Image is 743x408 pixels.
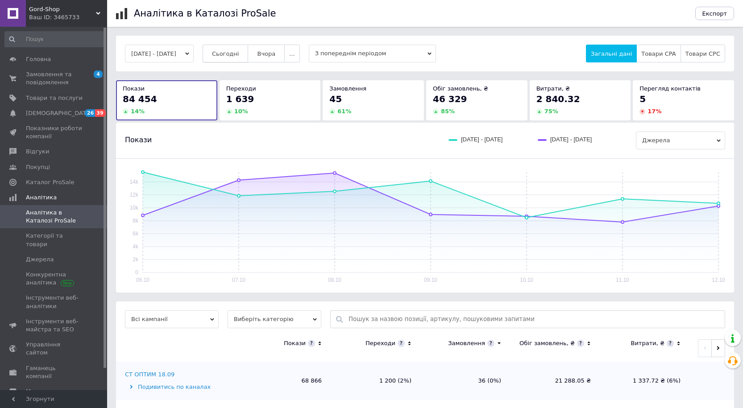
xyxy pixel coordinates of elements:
input: Пошук за назвою позиції, артикулу, пошуковими запитами [349,311,720,328]
text: 10.10 [520,277,533,283]
div: Подивитись по каналах [125,383,239,391]
span: Виберіть категорію [228,310,321,328]
span: Категорії та товари [26,232,83,248]
td: 68 866 [241,362,331,400]
text: 14k [130,179,139,185]
span: Інструменти веб-аналітики [26,294,83,310]
span: 45 [329,94,342,104]
span: Всі кампанії [125,310,219,328]
text: 0 [135,269,138,276]
button: Експорт [695,7,735,20]
span: Показники роботи компанії [26,124,83,140]
span: Покази [125,135,152,145]
span: Вчора [257,50,275,57]
td: 21 288.05 ₴ [510,362,600,400]
span: Покупці [26,163,50,171]
span: 17 % [648,108,661,115]
span: Гаманець компанії [26,364,83,380]
text: 06.10 [136,277,149,283]
span: Каталог ProSale [26,178,74,186]
span: 14 % [131,108,145,115]
text: 09.10 [424,277,437,283]
span: Маркет [26,387,49,396]
span: Обіг замовлень, ₴ [433,85,488,92]
div: Покази [284,339,306,347]
span: 4 [94,70,103,78]
button: Товари CPC [681,45,725,62]
span: Покази [123,85,145,92]
span: 5 [639,94,646,104]
button: [DATE] - [DATE] [125,45,194,62]
text: 11.10 [616,277,629,283]
text: 6k [133,231,139,237]
span: ... [289,50,295,57]
span: Аналітика [26,194,57,202]
text: 2k [133,256,139,263]
span: 39 [95,109,105,117]
div: Замовлення [448,339,485,347]
span: 85 % [441,108,455,115]
span: Gord-Shop [29,5,96,13]
span: 2 840.32 [536,94,580,104]
span: Експорт [702,10,727,17]
td: 36 (0%) [420,362,510,400]
span: Товари та послуги [26,94,83,102]
span: 46 329 [433,94,467,104]
span: 84 454 [123,94,157,104]
span: Аналітика в Каталозі ProSale [26,209,83,225]
button: Товари CPA [636,45,681,62]
span: Переходи [226,85,256,92]
span: Сьогодні [212,50,239,57]
div: Витрати, ₴ [631,339,664,347]
span: Витрати, ₴ [536,85,570,92]
div: Обіг замовлень, ₴ [519,339,575,347]
span: Відгуки [26,148,49,156]
span: Джерела [26,256,54,264]
td: 1 337.72 ₴ (6%) [600,362,689,400]
text: 12k [130,192,139,198]
span: 10 % [234,108,248,115]
button: Загальні дані [586,45,637,62]
h1: Аналітика в Каталозі ProSale [134,8,276,19]
button: ... [284,45,299,62]
span: Перегляд контактів [639,85,701,92]
text: 07.10 [232,277,245,283]
span: 26 [85,109,95,117]
button: Вчора [248,45,285,62]
span: [DEMOGRAPHIC_DATA] [26,109,92,117]
div: Ваш ID: 3465733 [29,13,107,21]
span: 75 % [544,108,558,115]
input: Пошук [4,31,105,47]
span: Управління сайтом [26,341,83,357]
span: Замовлення [329,85,366,92]
span: Замовлення та повідомлення [26,70,83,87]
button: Сьогодні [203,45,249,62]
td: 1 200 (2%) [331,362,420,400]
div: Переходи [365,339,395,347]
span: Головна [26,55,51,63]
text: 10k [130,205,139,211]
span: Загальні дані [591,50,632,57]
text: 12.10 [712,277,725,283]
span: Товари CPC [685,50,720,57]
text: 08.10 [328,277,341,283]
text: 4k [133,243,139,250]
text: 8k [133,218,139,224]
span: Джерела [636,132,725,149]
span: З попереднім періодом [309,45,436,62]
span: Товари CPA [641,50,676,57]
span: Інструменти веб-майстра та SEO [26,317,83,334]
span: 1 639 [226,94,254,104]
div: СТ ОПТИМ 18.09 [125,371,174,379]
span: 61 % [337,108,351,115]
span: Конкурентна аналітика [26,271,83,287]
